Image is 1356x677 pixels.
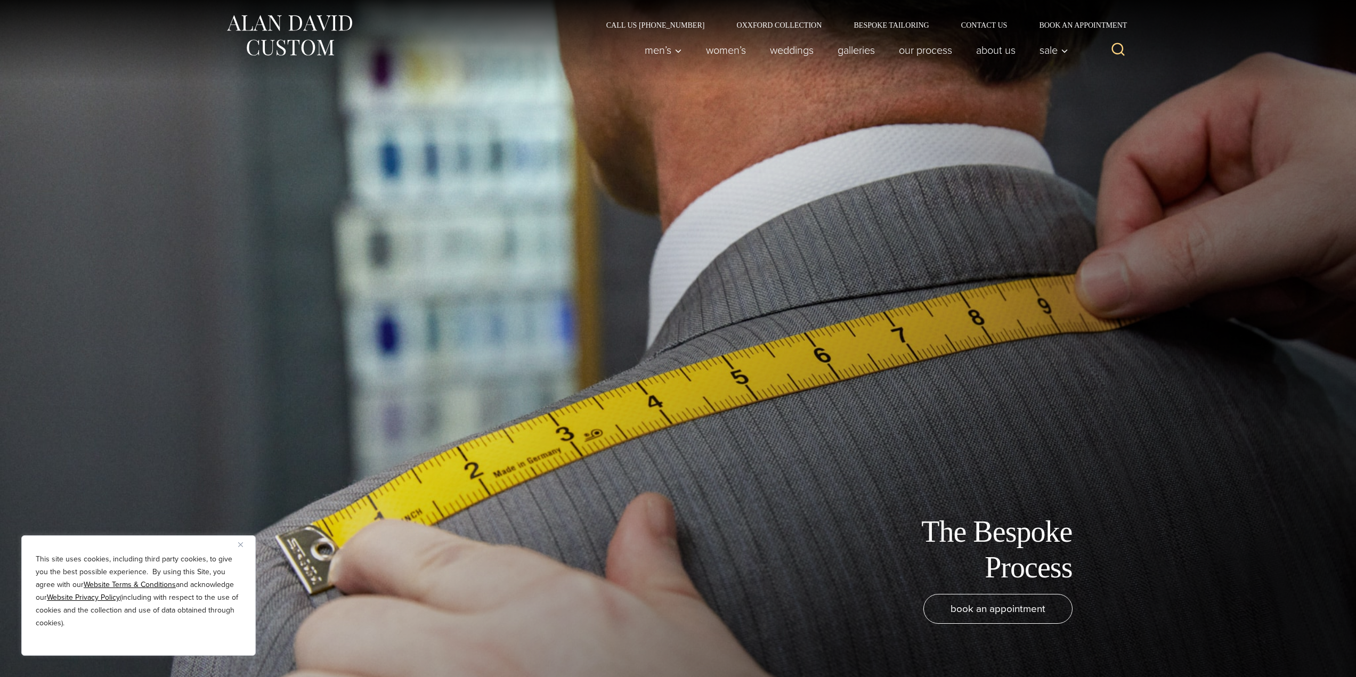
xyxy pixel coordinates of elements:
[951,601,1045,616] span: book an appointment
[833,514,1073,585] h1: The Bespoke Process
[590,21,1131,29] nav: Secondary Navigation
[590,21,721,29] a: Call Us [PHONE_NUMBER]
[838,21,945,29] a: Bespoke Tailoring
[945,21,1024,29] a: Contact Us
[47,592,120,603] a: Website Privacy Policy
[758,39,825,61] a: weddings
[238,538,251,551] button: Close
[238,542,243,547] img: Close
[887,39,964,61] a: Our Process
[964,39,1027,61] a: About Us
[694,39,758,61] a: Women’s
[1023,21,1131,29] a: Book an Appointment
[1106,37,1131,63] button: View Search Form
[825,39,887,61] a: Galleries
[923,594,1073,624] a: book an appointment
[720,21,838,29] a: Oxxford Collection
[36,553,241,630] p: This site uses cookies, including third party cookies, to give you the best possible experience. ...
[84,579,176,590] a: Website Terms & Conditions
[632,39,1074,61] nav: Primary Navigation
[645,45,682,55] span: Men’s
[225,12,353,59] img: Alan David Custom
[1040,45,1068,55] span: Sale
